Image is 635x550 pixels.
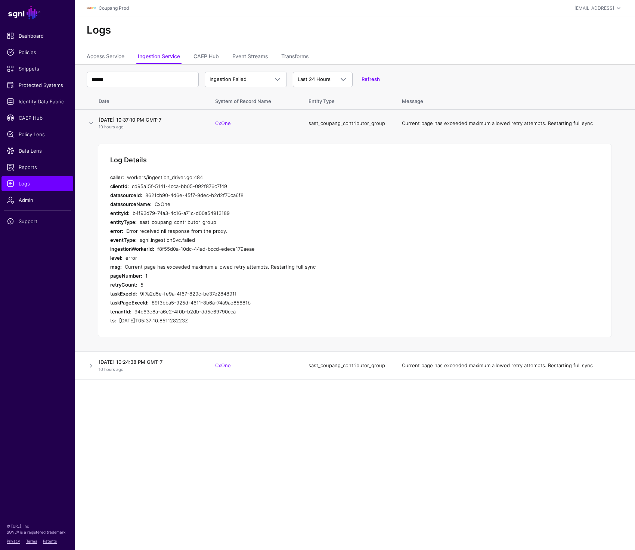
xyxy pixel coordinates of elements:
[157,244,409,253] div: f8f55d0a-10dc-44ad-bccd-edece179aeae
[7,131,68,138] span: Policy Lens
[110,192,142,198] strong: datasourceId:
[1,61,73,76] a: Snippets
[43,539,57,543] a: Patents
[7,523,68,529] p: © [URL], Inc
[155,200,409,209] div: CxOne
[4,4,70,21] a: SGNL
[87,24,623,37] h2: Logs
[110,255,123,261] strong: level:
[281,50,309,64] a: Transforms
[301,352,394,379] td: sast_coupang_contributor_group
[7,32,68,40] span: Dashboard
[133,209,409,218] div: b4f93d79-74a3-4c16-a71c-d00a54913189
[110,309,131,315] strong: tenantId:
[1,160,73,175] a: Reports
[1,78,73,93] a: Protected Systems
[99,116,200,123] h4: [DATE] 10:37:10 PM GMT-7
[298,76,331,82] span: Last 24 Hours
[7,196,68,204] span: Admin
[87,4,96,13] img: svg+xml;base64,PHN2ZyBpZD0iTG9nbyIgeG1sbnM9Imh0dHA6Ly93d3cudzMub3JnLzIwMDAvc3ZnIiB3aWR0aD0iMTIxLj...
[145,191,409,200] div: 8621cb90-4d6e-45f7-9dec-b2d2f70ca6f8
[119,316,409,325] div: [DATE]T05:37:10.851128223Z
[110,156,147,164] h5: Log Details
[110,219,137,225] strong: entityType:
[126,226,409,235] div: Error received nil response from the proxy.
[7,539,20,543] a: Privacy
[7,147,68,154] span: Data Lens
[7,114,68,122] span: CAEP Hub
[140,289,409,298] div: 9f7a2d5e-fe9a-4f67-829c-be37e284891f
[7,529,68,535] p: SGNL® is a registered trademark
[210,76,247,82] span: Ingestion Failed
[110,273,142,279] strong: pageNumber:
[138,50,180,64] a: Ingestion Service
[26,539,37,543] a: Terms
[232,50,268,64] a: Event Streams
[99,5,129,11] a: Coupang Prod
[394,90,635,110] th: Message
[1,94,73,109] a: Identity Data Fabric
[7,180,68,187] span: Logs
[1,143,73,158] a: Data Lens
[362,76,380,82] a: Refresh
[132,182,409,191] div: cd95a15f-5141-4cca-bb05-092f876c7f49
[140,280,409,289] div: 5
[96,90,208,110] th: Date
[110,318,116,324] strong: ts:
[110,282,137,288] strong: retryCount:
[215,120,231,126] a: CxOne
[110,174,124,180] strong: caller:
[110,300,149,306] strong: taskPageExecId:
[193,50,219,64] a: CAEP Hub
[140,218,409,226] div: sast_coupang_contributor_group
[1,193,73,207] a: Admin
[145,271,409,280] div: 1
[110,210,130,216] strong: entityId:
[394,352,635,379] td: Current page has exceeded maximum allowed retry attempts. Restarting full sync
[125,262,409,271] div: Current page has exceeded maximum allowed retry attempts. Restarting full sync
[574,5,614,12] div: [EMAIL_ADDRESS]
[99,366,200,373] p: 10 hours ago
[110,183,129,189] strong: clientId:
[1,28,73,43] a: Dashboard
[7,49,68,56] span: Policies
[215,362,231,368] a: CxOne
[127,173,409,182] div: workers/ingestion_driver.go:484
[1,176,73,191] a: Logs
[1,45,73,60] a: Policies
[110,291,137,297] strong: taskExecId:
[7,98,68,105] span: Identity Data Fabric
[140,235,409,244] div: sgnl.ingestionSvc.failed
[110,201,152,207] strong: datasourceName:
[1,110,73,125] a: CAEP Hub
[87,50,124,64] a: Access Service
[7,81,68,89] span: Protected Systems
[152,298,409,307] div: 89f3bba5-925d-4611-8b6a-74a9ae85681b
[301,90,394,110] th: Entity Type
[394,110,635,137] td: Current page has exceeded maximum allowed retry attempts. Restarting full sync
[134,307,409,316] div: 94b63e8a-a6e2-4f0b-b2db-dd5e69790cca
[99,124,200,130] p: 10 hours ago
[7,163,68,171] span: Reports
[1,127,73,142] a: Policy Lens
[110,228,123,234] strong: error:
[126,253,409,262] div: error
[7,65,68,72] span: Snippets
[7,218,68,225] span: Support
[208,90,301,110] th: System of Record Name
[110,237,137,243] strong: eventType:
[110,264,122,270] strong: msg:
[99,359,200,365] h4: [DATE] 10:24:38 PM GMT-7
[301,110,394,137] td: sast_coupang_contributor_group
[110,246,154,252] strong: ingestionWorkerId:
